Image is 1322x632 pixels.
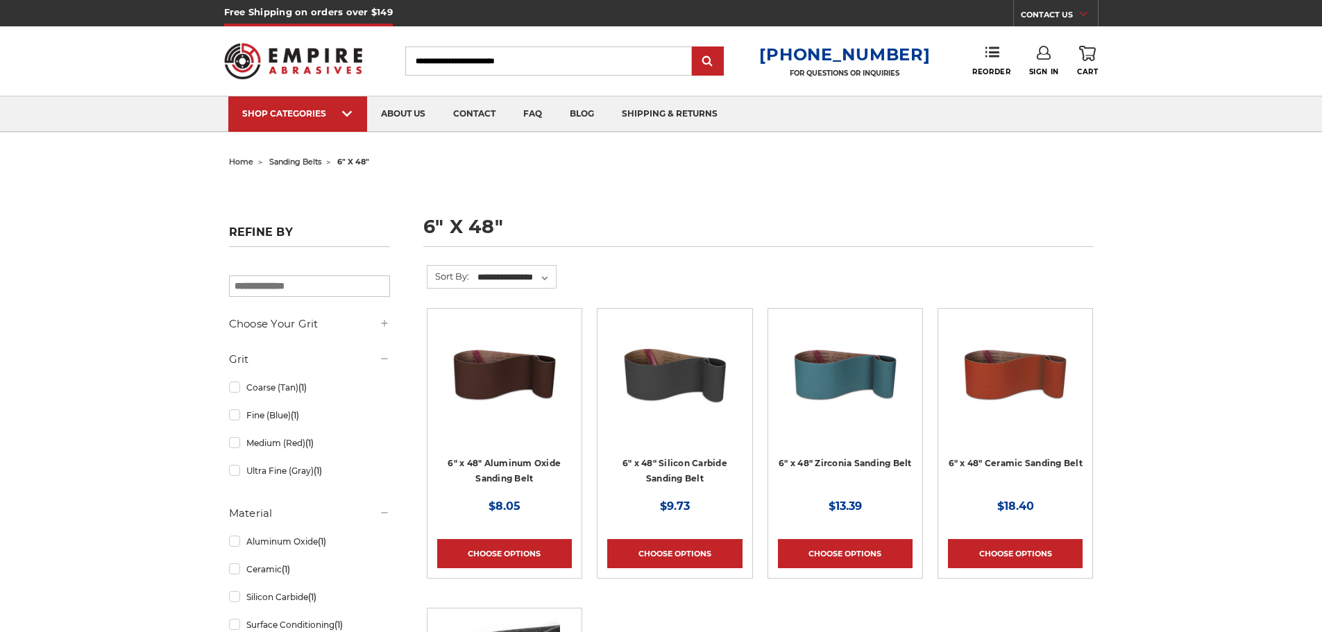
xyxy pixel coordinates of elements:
[622,458,727,484] a: 6" x 48" Silicon Carbide Sanding Belt
[1077,46,1098,76] a: Cart
[229,585,390,609] a: Silicon Carbide
[829,499,862,513] span: $13.39
[1029,67,1059,76] span: Sign In
[229,225,390,247] h5: Refine by
[291,410,299,420] span: (1)
[229,351,390,368] h5: Grit
[694,48,722,76] input: Submit
[229,403,390,427] a: Fine (Blue)
[1021,7,1098,26] a: CONTACT US
[948,539,1083,568] a: Choose Options
[449,318,560,429] img: 6" x 48" Aluminum Oxide Sanding Belt
[229,557,390,581] a: Ceramic
[619,318,730,429] img: 6" x 48" Silicon Carbide File Belt
[797,360,893,388] a: Quick view
[607,539,742,568] a: Choose Options
[427,266,469,287] label: Sort By:
[334,620,343,630] span: (1)
[759,69,930,78] p: FOR QUESTIONS OR INQUIRIES
[224,34,363,88] img: Empire Abrasives
[229,505,390,522] h5: Material
[967,360,1063,388] a: Quick view
[457,360,552,388] a: Quick view
[229,316,390,332] h5: Choose Your Grit
[779,458,912,468] a: 6" x 48" Zirconia Sanding Belt
[242,108,353,119] div: SHOP CATEGORIES
[308,592,316,602] span: (1)
[305,438,314,448] span: (1)
[437,539,572,568] a: Choose Options
[229,431,390,455] a: Medium (Red)
[439,96,509,132] a: contact
[298,382,307,393] span: (1)
[367,96,439,132] a: about us
[607,318,742,453] a: 6" x 48" Silicon Carbide File Belt
[489,499,520,513] span: $8.05
[318,536,326,547] span: (1)
[608,96,731,132] a: shipping & returns
[960,318,1071,429] img: 6" x 48" Ceramic Sanding Belt
[509,96,556,132] a: faq
[759,44,930,65] a: [PHONE_NUMBER]
[778,539,913,568] a: Choose Options
[556,96,608,132] a: blog
[948,318,1083,453] a: 6" x 48" Ceramic Sanding Belt
[314,466,322,476] span: (1)
[660,499,690,513] span: $9.73
[997,499,1034,513] span: $18.40
[229,459,390,483] a: Ultra Fine (Gray)
[448,458,561,484] a: 6" x 48" Aluminum Oxide Sanding Belt
[778,318,913,453] a: 6" x 48" Zirconia Sanding Belt
[949,458,1083,468] a: 6" x 48" Ceramic Sanding Belt
[282,564,290,574] span: (1)
[475,267,556,288] select: Sort By:
[1077,67,1098,76] span: Cart
[229,157,253,166] a: home
[337,157,369,166] span: 6" x 48"
[972,67,1010,76] span: Reorder
[423,217,1094,247] h1: 6" x 48"
[627,360,722,388] a: Quick view
[972,46,1010,76] a: Reorder
[790,318,901,429] img: 6" x 48" Zirconia Sanding Belt
[229,375,390,400] a: Coarse (Tan)
[229,529,390,554] a: Aluminum Oxide
[269,157,321,166] a: sanding belts
[437,318,572,453] a: 6" x 48" Aluminum Oxide Sanding Belt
